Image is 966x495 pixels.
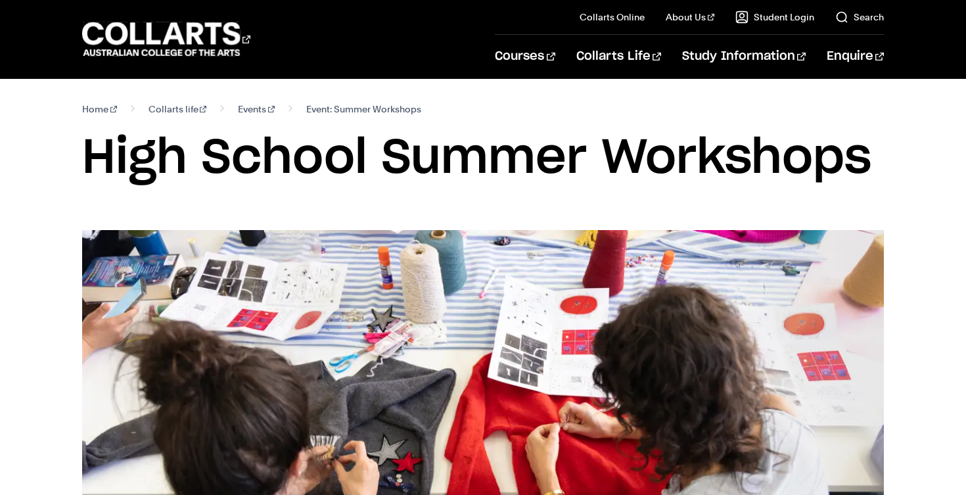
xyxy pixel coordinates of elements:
[576,35,661,78] a: Collarts Life
[82,129,884,188] h1: High School Summer Workshops
[666,11,714,24] a: About Us
[735,11,814,24] a: Student Login
[580,11,645,24] a: Collarts Online
[682,35,806,78] a: Study Information
[835,11,884,24] a: Search
[82,100,117,118] a: Home
[827,35,884,78] a: Enquire
[82,20,250,58] div: Go to homepage
[495,35,555,78] a: Courses
[238,100,275,118] a: Events
[306,100,421,118] span: Event: Summer Workshops
[149,100,207,118] a: Collarts life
